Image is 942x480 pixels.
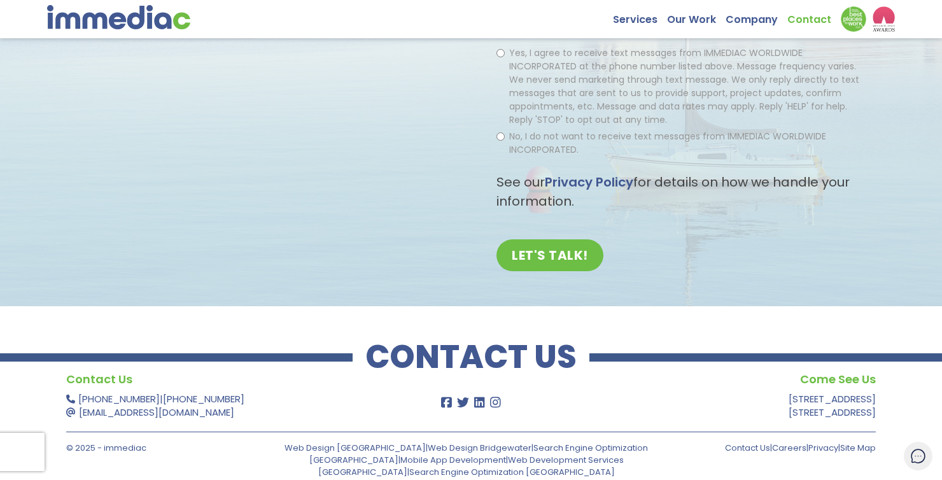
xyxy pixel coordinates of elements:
a: Privacy Policy [545,173,633,191]
h4: Contact Us [66,370,394,389]
a: Careers [772,442,806,454]
a: Search Engine Optimization [GEOGRAPHIC_DATA] [409,466,615,478]
span: Yes, I agree to receive text messages from IMMEDIAC WORLDWIDE INCORPORATED at the phone number li... [509,46,859,126]
input: LET'S TALK! [496,239,603,271]
a: Contact Us [725,442,770,454]
a: Web Development Services [GEOGRAPHIC_DATA] [318,454,624,478]
a: Search Engine Optimization [GEOGRAPHIC_DATA] [309,442,649,466]
a: [PHONE_NUMBER] [78,392,160,406]
a: Company [726,6,787,26]
a: Site Map [840,442,876,454]
p: See our for details on how we handle your information. [496,173,866,211]
a: Web Design [GEOGRAPHIC_DATA] [285,442,426,454]
a: [PHONE_NUMBER] [163,392,244,406]
p: © 2025 - immediac [66,442,259,454]
a: Mobile App Development [400,454,506,466]
h2: CONTACT US [353,344,589,370]
a: [EMAIL_ADDRESS][DOMAIN_NAME] [79,406,234,419]
input: Yes, I agree to receive text messages from IMMEDIAC WORLDWIDE INCORPORATED at the phone number li... [496,49,505,57]
a: Privacy [808,442,838,454]
p: | [66,392,394,419]
p: | | | | | [269,442,664,478]
p: | | | [683,442,876,454]
a: Our Work [667,6,726,26]
img: immediac [47,5,190,29]
a: Web Design Bridgewater [428,442,531,454]
a: Services [613,6,667,26]
input: No, I do not want to receive text messages from IMMEDIAC WORLDWIDE INCORPORATED. [496,132,505,141]
img: Down [841,6,866,32]
a: Contact [787,6,841,26]
h4: Come See Us [548,370,876,389]
span: No, I do not want to receive text messages from IMMEDIAC WORLDWIDE INCORPORATED. [509,130,826,156]
a: [STREET_ADDRESS][STREET_ADDRESS] [789,392,876,419]
img: logo2_wea_nobg.webp [873,6,895,32]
